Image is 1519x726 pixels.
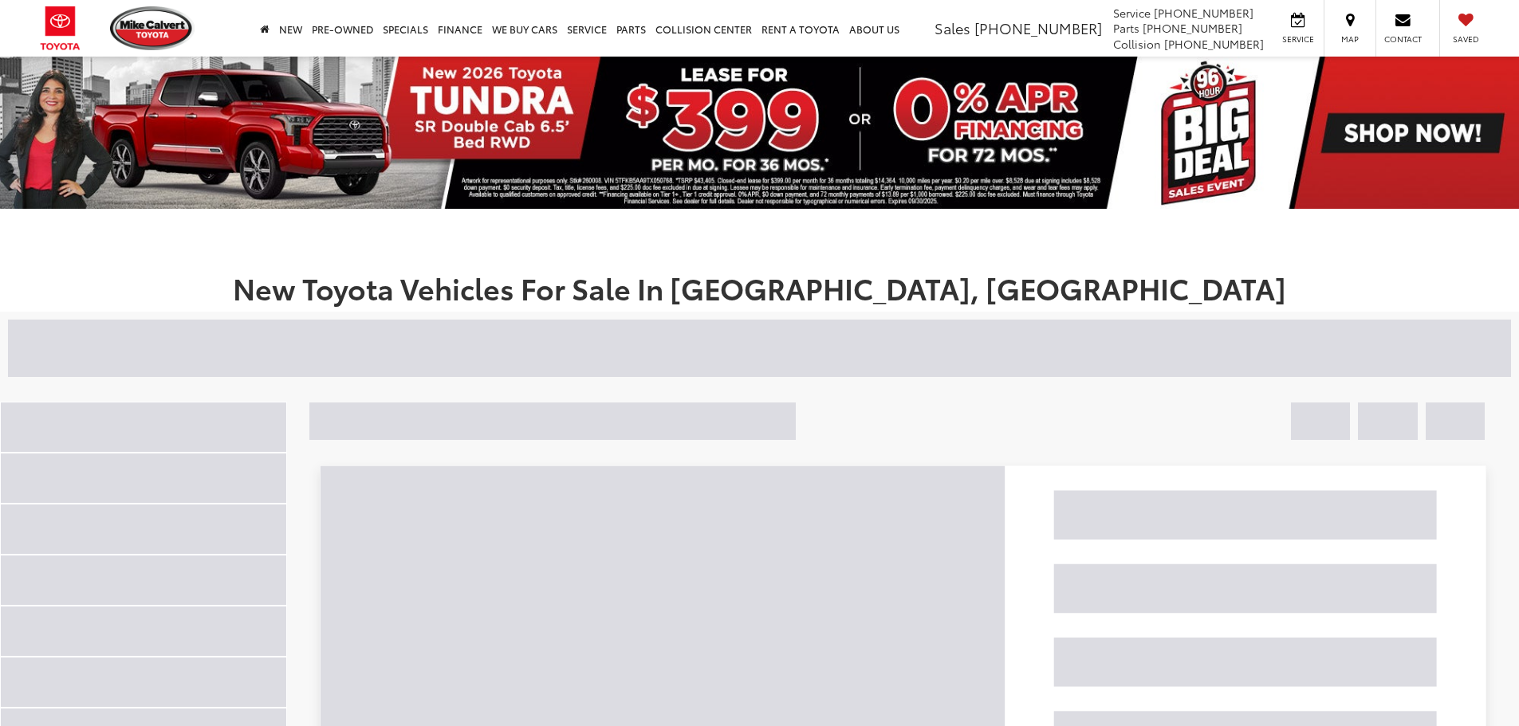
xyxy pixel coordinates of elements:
[110,6,195,50] img: Mike Calvert Toyota
[1113,5,1151,21] span: Service
[1113,36,1161,52] span: Collision
[1164,36,1264,52] span: [PHONE_NUMBER]
[1143,20,1242,36] span: [PHONE_NUMBER]
[1448,33,1483,45] span: Saved
[1384,33,1422,45] span: Contact
[1113,20,1139,36] span: Parts
[974,18,1102,38] span: [PHONE_NUMBER]
[1332,33,1367,45] span: Map
[935,18,970,38] span: Sales
[1154,5,1253,21] span: [PHONE_NUMBER]
[1280,33,1316,45] span: Service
